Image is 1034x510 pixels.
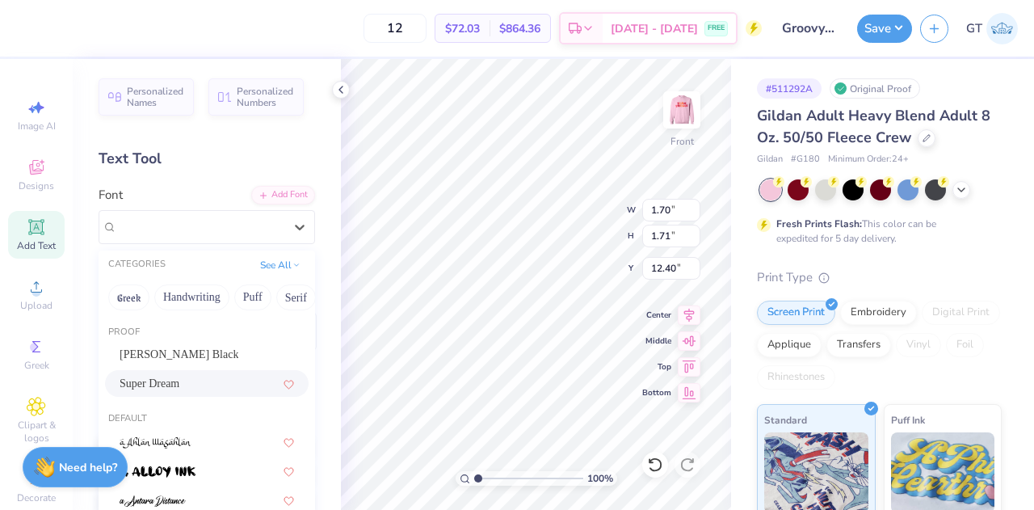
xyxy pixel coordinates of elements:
div: Original Proof [830,78,920,99]
strong: Fresh Prints Flash: [776,217,862,230]
div: Text Tool [99,148,315,170]
div: Rhinestones [757,365,835,390]
span: Super Dream [120,375,179,392]
button: Handwriting [154,285,229,310]
a: GT [966,13,1018,44]
span: GT [966,19,982,38]
span: Standard [764,411,807,428]
div: Add Font [251,186,315,204]
div: Vinyl [896,333,941,357]
span: Clipart & logos [8,419,65,445]
span: Decorate [17,491,56,504]
span: $72.03 [445,20,480,37]
span: Middle [642,335,671,347]
div: This color can be expedited for 5 day delivery. [776,217,975,246]
span: Gildan Adult Heavy Blend Adult 8 Oz. 50/50 Fleece Crew [757,106,990,147]
button: Save [857,15,912,43]
button: See All [255,257,305,273]
button: Serif [276,285,316,310]
img: Gayathree Thangaraj [986,13,1018,44]
button: Greek [108,285,149,310]
span: Minimum Order: 24 + [828,153,909,166]
span: Puff Ink [891,411,925,428]
span: Gildan [757,153,783,166]
input: Untitled Design [770,12,849,44]
span: Center [642,310,671,321]
span: $864.36 [499,20,540,37]
div: Digital Print [922,301,1000,325]
div: Print Type [757,268,1002,287]
button: Puff [234,285,271,310]
div: Screen Print [757,301,835,325]
img: a Alloy Ink [120,466,195,478]
img: a Ahlan Wasahlan [120,437,191,449]
span: [DATE] - [DATE] [611,20,698,37]
strong: Need help? [59,460,117,475]
span: Bottom [642,387,671,398]
div: Applique [757,333,822,357]
span: # G180 [791,153,820,166]
div: Embroidery [840,301,917,325]
div: # 511292A [757,78,822,99]
div: Transfers [826,333,891,357]
span: Image AI [18,120,56,133]
span: Greek [24,359,49,372]
img: Front [666,94,698,126]
span: FREE [708,23,725,34]
span: Top [642,361,671,373]
span: Designs [19,179,54,192]
span: 100 % [587,471,613,486]
div: Front [670,134,694,149]
span: Upload [20,299,53,312]
div: CATEGORIES [108,258,166,272]
label: Font [99,186,123,204]
span: Personalized Names [127,86,184,108]
div: Proof [99,326,315,339]
input: – – [364,14,427,43]
div: Foil [946,333,984,357]
span: Personalized Numbers [237,86,294,108]
span: Add Text [17,239,56,252]
span: [PERSON_NAME] Black [120,346,238,363]
img: a Antara Distance [120,495,186,507]
div: Default [99,412,315,426]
